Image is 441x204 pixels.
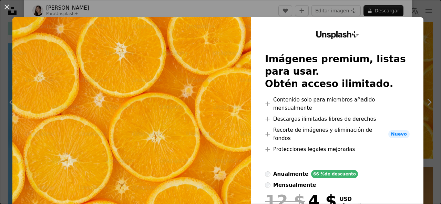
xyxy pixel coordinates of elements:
[265,145,410,153] li: Protecciones legales mejoradas
[265,53,410,90] h2: Imágenes premium, listas para usar. Obtén acceso ilimitado.
[388,130,410,138] span: Nuevo
[339,196,361,202] span: USD
[273,181,316,189] div: mensualmente
[265,115,410,123] li: Descargas ilimitadas libres de derechos
[265,126,410,142] li: Recorte de imágenes y eliminación de fondos
[273,170,308,178] div: anualmente
[311,170,358,178] div: 66 % de descuento
[265,96,410,112] li: Contenido solo para miembros añadido mensualmente
[265,171,270,177] input: anualmente66 %de descuento
[265,182,270,188] input: mensualmente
